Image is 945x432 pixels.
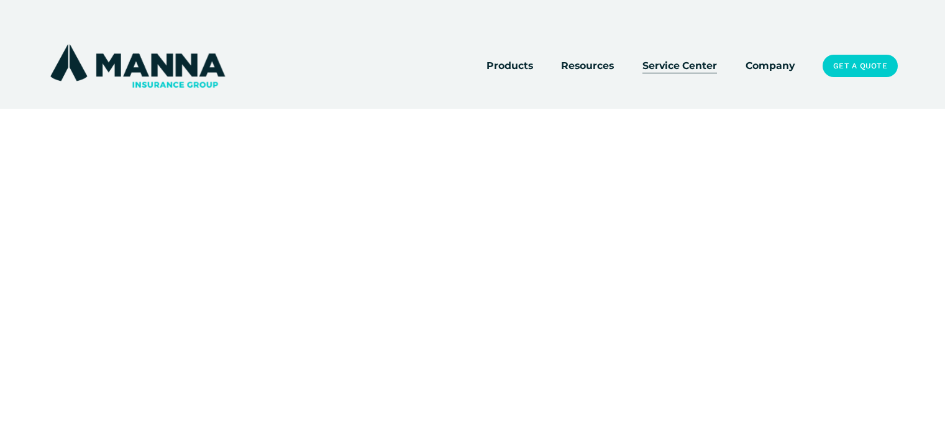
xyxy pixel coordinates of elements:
[642,57,717,75] a: Service Center
[47,42,228,90] img: Manna Insurance Group
[561,57,614,75] a: folder dropdown
[561,58,614,73] span: Resources
[486,58,533,73] span: Products
[746,57,795,75] a: Company
[823,55,898,77] a: Get a Quote
[486,57,533,75] a: folder dropdown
